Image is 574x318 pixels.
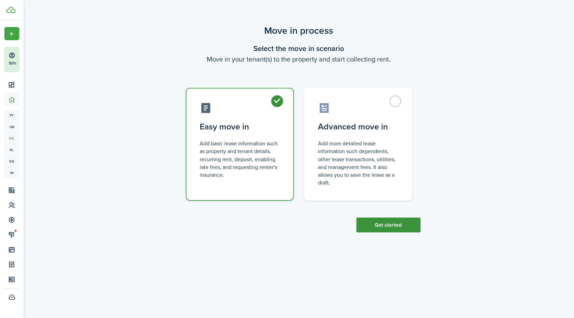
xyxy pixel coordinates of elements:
a: pt [4,109,19,121]
control-radio-card-description: Add more detailed lease information such dependents, other lease transactions, utilities, and man... [318,140,398,187]
a: un [4,121,19,132]
wizard-step-header-description: Move in your tenant(s) to the property and start collecting rent. [177,54,421,64]
a: kl [4,144,19,155]
a: eq [4,155,19,167]
img: TenantCloud [6,7,16,13]
button: Open menu [4,27,19,40]
control-radio-card-description: Add basic lease information such as property and tenant details, recurring rent, deposit, enablin... [200,140,280,179]
scenario-title: Move in process [177,24,421,38]
control-radio-card-title: Advanced move in [318,121,398,133]
wizard-step-header-title: Select the move in scenario [177,43,421,54]
control-radio-card-title: Easy move in [200,121,280,133]
button: Get started [356,218,421,233]
button: 50% [4,47,60,71]
a: in [4,167,19,178]
a: oc [4,132,19,144]
p: 50% [8,60,17,66]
